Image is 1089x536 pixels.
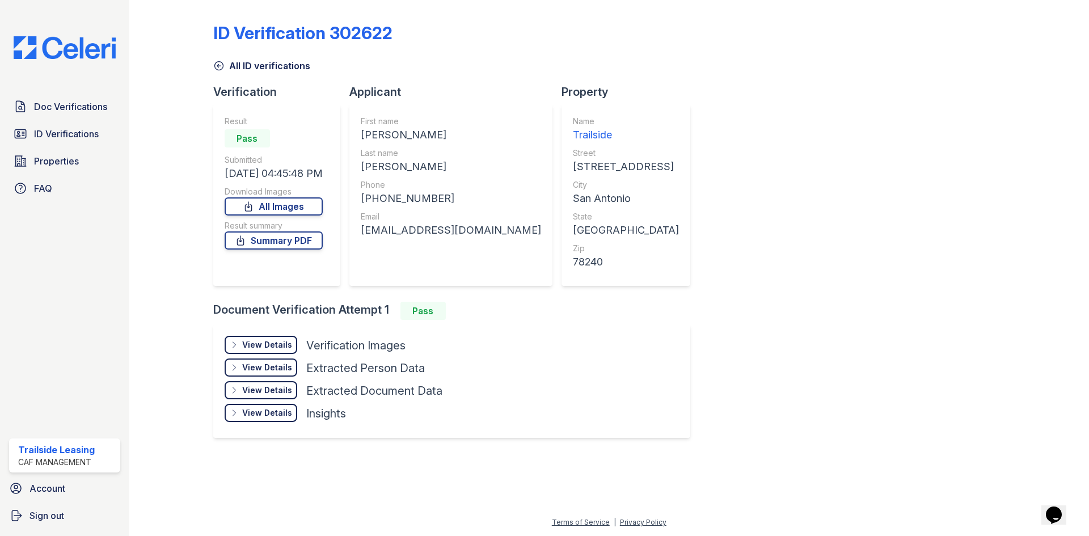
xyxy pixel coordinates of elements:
[225,197,323,216] a: All Images
[573,116,679,143] a: Name Trailside
[34,100,107,113] span: Doc Verifications
[225,166,323,182] div: [DATE] 04:45:48 PM
[5,36,125,59] img: CE_Logo_Blue-a8612792a0a2168367f1c8372b55b34899dd931a85d93a1a3d3e32e68fde9ad4.png
[573,159,679,175] div: [STREET_ADDRESS]
[225,186,323,197] div: Download Images
[573,116,679,127] div: Name
[225,154,323,166] div: Submitted
[225,220,323,231] div: Result summary
[34,127,99,141] span: ID Verifications
[614,518,616,526] div: |
[9,150,120,172] a: Properties
[400,302,446,320] div: Pass
[34,182,52,195] span: FAQ
[552,518,610,526] a: Terms of Service
[242,362,292,373] div: View Details
[361,159,541,175] div: [PERSON_NAME]
[361,179,541,191] div: Phone
[225,129,270,147] div: Pass
[573,127,679,143] div: Trailside
[306,406,346,421] div: Insights
[306,383,442,399] div: Extracted Document Data
[361,116,541,127] div: First name
[18,443,95,457] div: Trailside Leasing
[361,147,541,159] div: Last name
[9,123,120,145] a: ID Verifications
[29,482,65,495] span: Account
[213,302,699,320] div: Document Verification Attempt 1
[562,84,699,100] div: Property
[620,518,666,526] a: Privacy Policy
[242,385,292,396] div: View Details
[5,477,125,500] a: Account
[361,222,541,238] div: [EMAIL_ADDRESS][DOMAIN_NAME]
[29,509,64,522] span: Sign out
[225,116,323,127] div: Result
[213,59,310,73] a: All ID verifications
[573,147,679,159] div: Street
[5,504,125,527] a: Sign out
[573,211,679,222] div: State
[573,254,679,270] div: 78240
[34,154,79,168] span: Properties
[349,84,562,100] div: Applicant
[213,23,392,43] div: ID Verification 302622
[1041,491,1078,525] iframe: chat widget
[361,211,541,222] div: Email
[573,191,679,206] div: San Antonio
[225,231,323,250] a: Summary PDF
[242,407,292,419] div: View Details
[306,360,425,376] div: Extracted Person Data
[306,337,406,353] div: Verification Images
[361,127,541,143] div: [PERSON_NAME]
[573,222,679,238] div: [GEOGRAPHIC_DATA]
[361,191,541,206] div: [PHONE_NUMBER]
[573,179,679,191] div: City
[242,339,292,351] div: View Details
[9,95,120,118] a: Doc Verifications
[18,457,95,468] div: CAF Management
[213,84,349,100] div: Verification
[9,177,120,200] a: FAQ
[573,243,679,254] div: Zip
